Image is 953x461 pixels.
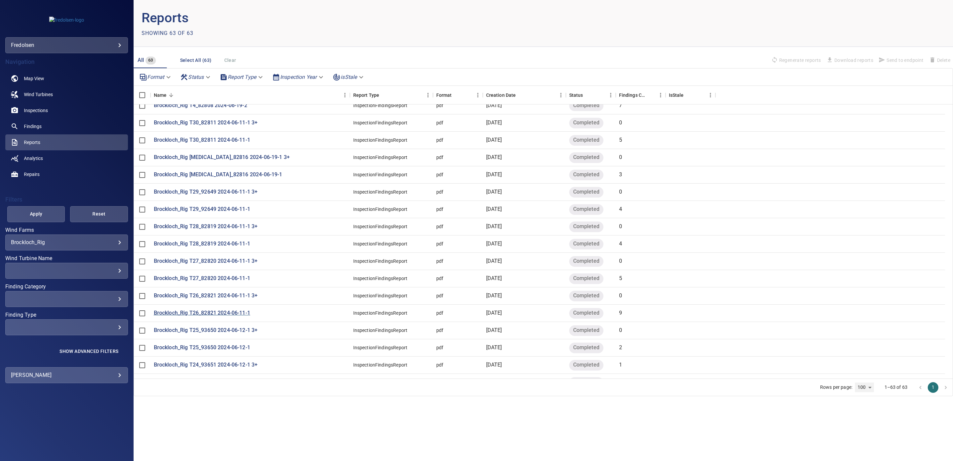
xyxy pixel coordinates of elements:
a: Brockloch_Rig T24_93651 2024-06-12-1 3+ [154,361,258,369]
p: [DATE] [486,361,502,369]
span: Wind Turbines [24,91,53,98]
div: InspectionFindingsReport [353,344,408,351]
div: IsStale [666,86,715,104]
em: Inspection Year [280,74,317,80]
span: Analytics [24,155,43,162]
span: Completed [569,206,603,213]
span: Repairs [24,171,40,178]
div: Format [433,86,483,104]
p: [DATE] [486,136,502,144]
a: Brockloch_Rig T29_92649 2024-06-11-1 [154,206,250,213]
div: Status [569,86,583,104]
p: Brockloch_Rig T27_82820 2024-06-11-1 3+ [154,257,258,265]
button: Reset [70,206,128,222]
div: Wind Farms [5,234,128,250]
p: [DATE] [486,171,502,179]
button: Menu [340,90,350,100]
div: pdf [436,154,443,161]
p: Brockloch_Rig T26_82821 2024-06-11-1 3+ [154,292,258,300]
p: 1 [619,361,622,369]
p: 2 [619,344,622,352]
div: InspectionFindingsReport [353,102,408,109]
div: pdf [436,258,443,264]
p: 0 [619,119,622,127]
span: Inspections [24,107,48,114]
p: 9 [619,309,622,317]
button: Select All (63) [177,54,214,67]
div: Brockloch_Rig [11,239,122,245]
p: Showing 63 of 63 [142,29,193,37]
p: 0 [619,154,622,161]
span: Completed [569,136,603,144]
p: Reports [142,8,543,28]
a: inspections noActive [5,102,128,118]
p: Brockloch_Rig T30_82811 2024-06-11-1 3+ [154,119,258,127]
a: repairs noActive [5,166,128,182]
p: Brockloch_Rig T25_93650 2024-06-12-1 [154,344,250,352]
div: InspectionFindingsReport [353,362,408,368]
div: Status [177,71,214,83]
span: Completed [569,240,603,248]
span: Findings [24,123,42,130]
button: Sort [379,90,388,100]
div: pdf [436,119,443,126]
p: 0 [619,188,622,196]
div: Name [151,86,350,104]
button: Sort [583,90,592,100]
p: [DATE] [486,102,502,109]
button: Show Advanced Filters [55,346,122,357]
div: InspectionFindingsReport [353,223,408,230]
div: InspectionFindingsReport [353,310,408,316]
div: pdf [436,189,443,195]
em: Report Type [228,74,256,80]
p: [DATE] [486,206,502,213]
div: pdf [436,275,443,282]
p: Brockloch_Rig [MEDICAL_DATA]_82816 2024-06-19-1 [154,171,282,179]
em: Format [147,74,164,80]
span: Apply [16,210,56,218]
p: 0 [619,292,622,300]
div: InspectionFindingsReport [353,171,408,178]
a: Brockloch_Rig T4_82808 2024-06-19-2 [154,102,247,109]
p: [DATE] [486,344,502,352]
label: Finding Type [5,312,128,318]
span: Completed [569,223,603,231]
div: InspectionFindingsReport [353,137,408,143]
div: pdf [436,137,443,143]
a: Brockloch_Rig T30_82811 2024-06-11-1 [154,136,250,144]
div: fredolsen [5,37,128,53]
div: [PERSON_NAME] [11,370,122,381]
div: InspectionFindingsReport [353,206,408,213]
div: pdf [436,292,443,299]
label: Wind Turbine Name [5,256,128,261]
p: Brockloch_Rig T28_82819 2024-06-11-1 3+ [154,223,258,231]
p: 0 [619,223,622,231]
div: isStale [330,71,368,83]
div: InspectionFindingsReport [353,258,408,264]
div: InspectionFindingsReport [353,119,408,126]
div: pdf [436,310,443,316]
span: 63 [146,57,156,64]
button: Sort [684,90,693,100]
div: pdf [436,223,443,230]
a: Brockloch_Rig T28_82819 2024-06-11-1 [154,240,250,248]
p: 3 [619,171,622,179]
button: page 1 [928,382,938,393]
p: 1–63 of 63 [885,384,908,390]
div: Status [566,86,616,104]
label: Finding Category [5,284,128,289]
p: [DATE] [486,275,502,282]
p: Brockloch_Rig T27_82820 2024-06-11-1 [154,275,250,282]
span: All [138,57,144,63]
p: [DATE] [486,257,502,265]
p: Brockloch_Rig T29_92649 2024-06-11-1 3+ [154,188,258,196]
h4: Navigation [5,59,128,65]
button: Sort [166,90,176,100]
div: Format [436,86,452,104]
div: InspectionFindingsReport [353,292,408,299]
button: Sort [646,90,656,100]
span: Completed [569,188,603,196]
